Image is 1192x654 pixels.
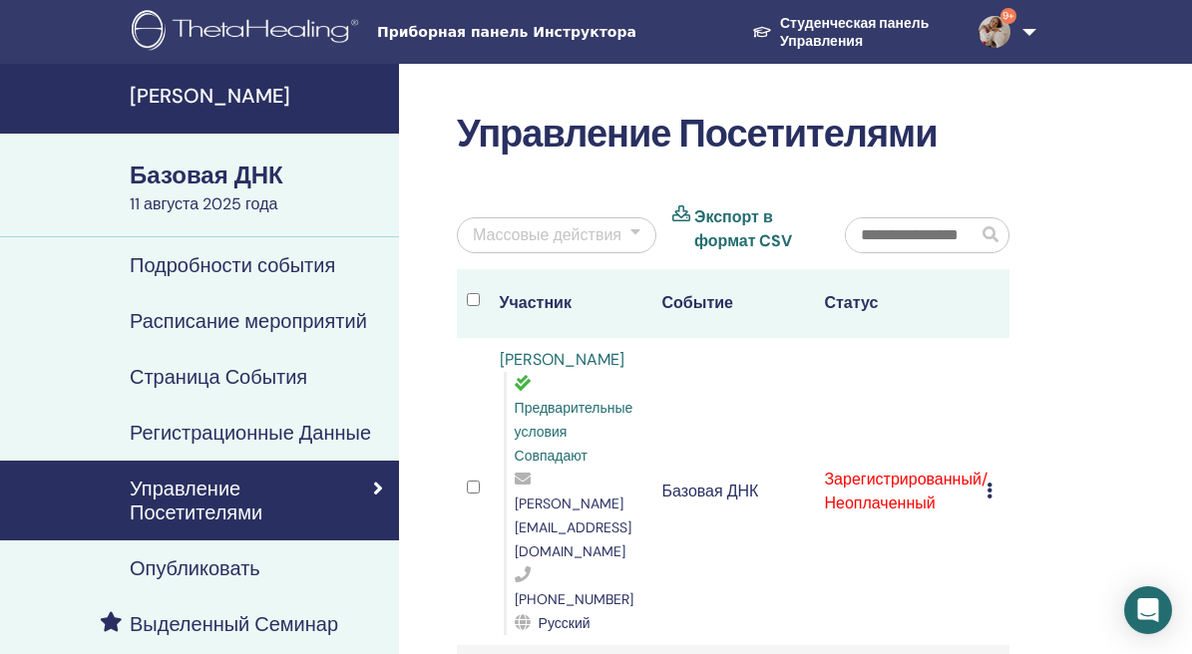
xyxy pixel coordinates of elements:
a: [PERSON_NAME] [500,349,624,370]
a: Экспорт в формат CSV [694,205,815,253]
img: logo.png [132,10,365,55]
ya-tr-span: Участник [500,292,572,313]
a: Базовая ДНК11 августа 2025 года [118,159,399,216]
a: Студенческая панель Управления [736,5,963,60]
ya-tr-span: Статус [824,292,878,313]
img: default.jpg [979,16,1010,48]
ya-tr-span: Опубликовать [130,555,260,581]
ya-tr-span: 11 августа 2025 года [130,193,277,214]
span: 9+ [1000,8,1016,24]
ya-tr-span: Управление Посетителями [130,476,262,525]
ya-tr-span: Предварительные условия Совпадают [515,399,633,465]
ya-tr-span: Экспорт в формат CSV [694,206,792,251]
ya-tr-span: Приборная панель Инструктора [377,24,636,40]
img: graduation-cap-white.svg [752,25,772,39]
ya-tr-span: Студенческая панель Управления [780,14,947,50]
ya-tr-span: Подробности события [130,252,335,278]
ya-tr-span: Страница События [130,364,307,390]
td: Базовая ДНК [652,338,815,645]
ya-tr-span: [PERSON_NAME] [130,83,290,109]
ya-tr-span: Событие [662,292,733,313]
ya-tr-span: Русский [539,614,591,632]
ya-tr-span: [PERSON_NAME][EMAIL_ADDRESS][DOMAIN_NAME] [515,494,631,560]
ya-tr-span: Базовая ДНК [130,160,283,190]
ya-tr-span: Расписание мероприятий [130,308,367,334]
ya-tr-span: Массовые действия [473,224,621,245]
ya-tr-span: Регистрационные Данные [130,420,371,446]
div: Откройте Интерком-Мессенджер [1124,586,1172,634]
ya-tr-span: Выделенный Семинар [130,611,338,637]
h2: Управление Посетителями [457,112,1009,158]
span: [PHONE_NUMBER] [515,590,633,608]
